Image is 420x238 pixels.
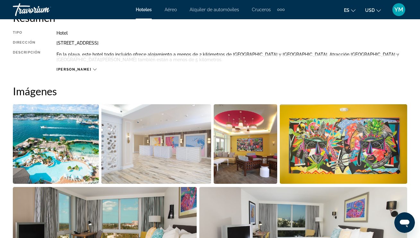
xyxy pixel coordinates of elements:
[394,212,415,233] iframe: Botón para iniciar la ventana de mensajería
[214,104,277,184] button: Open full-screen image slider
[56,30,407,36] div: Hotel
[394,6,403,13] span: YM
[56,67,96,72] button: [PERSON_NAME]
[390,3,407,16] button: User Menu
[277,4,285,15] button: Extra navigation items
[165,7,177,12] a: Aéreo
[56,52,407,62] p: En la playa, este hotel todo incluido ofrece alojamiento a menos de 2 kilómetros de [GEOGRAPHIC_D...
[365,5,381,15] button: Change currency
[13,50,40,64] div: Descripción
[13,1,77,18] a: Travorium
[365,8,375,13] span: USD
[252,7,271,12] a: Cruceros
[13,40,40,46] div: Dirección
[13,85,407,98] h2: Imágenes
[344,8,349,13] span: es
[190,7,239,12] a: Alquiler de automóviles
[136,7,152,12] a: Hoteles
[101,104,211,184] button: Open full-screen image slider
[56,67,91,72] span: [PERSON_NAME]
[13,30,40,36] div: Tipo
[56,40,407,46] div: [STREET_ADDRESS]
[344,5,356,15] button: Change language
[13,104,99,184] button: Open full-screen image slider
[280,104,407,184] button: Open full-screen image slider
